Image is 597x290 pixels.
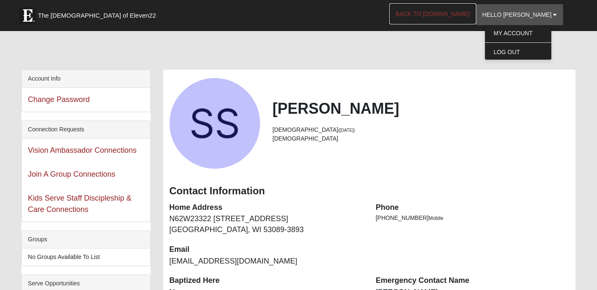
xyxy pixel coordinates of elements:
li: [DEMOGRAPHIC_DATA] [273,125,570,134]
a: The [DEMOGRAPHIC_DATA] of Eleven22 [15,3,183,24]
dt: Home Address [169,202,363,213]
h3: Contact Information [169,185,570,197]
small: ([DATE]) [338,128,355,133]
dt: Emergency Contact Name [375,275,569,286]
img: Eleven22 logo [19,7,36,24]
a: Change Password [28,95,90,104]
a: Kids Serve Staff Discipleship & Care Connections [28,194,132,214]
a: Hello [PERSON_NAME] [476,4,563,25]
a: Back to [DOMAIN_NAME] [389,3,476,24]
dd: N62W23322 [STREET_ADDRESS] [GEOGRAPHIC_DATA], WI 53089-3893 [169,214,363,235]
div: Groups [22,231,150,248]
li: No Groups Available To List [22,248,150,266]
a: My Account [485,28,551,39]
div: Connection Requests [22,121,150,138]
li: [DEMOGRAPHIC_DATA] [273,134,570,143]
a: Log Out [485,47,551,57]
dt: Email [169,244,363,255]
span: The [DEMOGRAPHIC_DATA] of Eleven22 [38,11,156,20]
dd: [EMAIL_ADDRESS][DOMAIN_NAME] [169,256,363,267]
span: Mobile [429,215,443,221]
h2: [PERSON_NAME] [273,99,570,118]
dt: Baptized Here [169,275,363,286]
a: Vision Ambassador Connections [28,146,137,154]
div: Account Info [22,70,150,88]
li: [PHONE_NUMBER] [375,214,569,222]
span: Hello [PERSON_NAME] [482,11,552,18]
a: Join A Group Connections [28,170,115,178]
dt: Phone [375,202,569,213]
a: View Fullsize Photo [169,78,260,169]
